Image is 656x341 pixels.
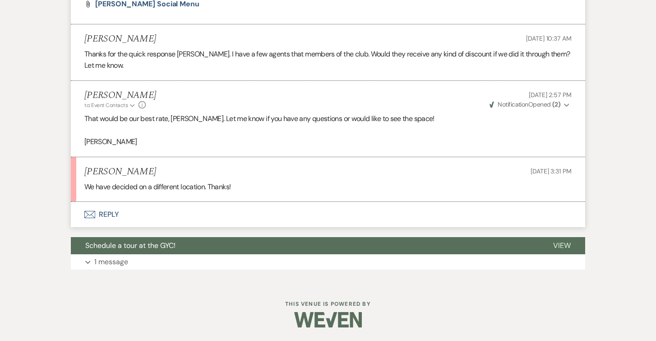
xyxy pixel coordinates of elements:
button: to: Event Contacts [84,101,136,109]
p: [PERSON_NAME] [84,136,572,148]
p: 1 message [94,256,128,268]
p: That would be our best rate, [PERSON_NAME]. Let me know if you have any questions or would like t... [84,113,572,125]
span: [DATE] 3:31 PM [531,167,572,175]
span: Notification [498,100,528,108]
strong: ( 2 ) [552,100,560,108]
h5: [PERSON_NAME] [84,166,156,178]
span: to: Event Contacts [84,102,128,109]
a: [PERSON_NAME] Social Menu [95,0,199,8]
h5: [PERSON_NAME] [84,90,156,101]
span: [DATE] 10:37 AM [526,34,572,42]
button: View [539,237,585,254]
h5: [PERSON_NAME] [84,33,156,45]
button: Schedule a tour at the GYC! [71,237,539,254]
span: [DATE] 2:57 PM [529,91,572,99]
span: Schedule a tour at the GYC! [85,241,176,250]
span: Opened [490,100,560,108]
button: 1 message [71,254,585,270]
p: Thanks for the quick response [PERSON_NAME]. I have a few agents that members of the club. Would ... [84,48,572,71]
img: Weven Logo [294,304,362,336]
button: NotificationOpened (2) [488,100,572,109]
p: We have decided on a different location. Thanks! [84,181,572,193]
button: Reply [71,202,585,227]
span: View [553,241,571,250]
